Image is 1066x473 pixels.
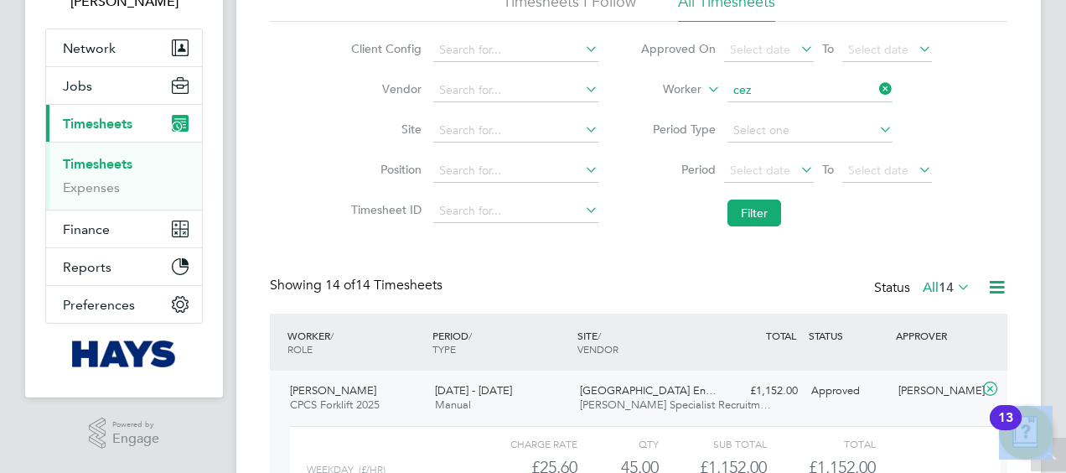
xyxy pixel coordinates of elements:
div: Approved [805,377,892,405]
a: Timesheets [63,156,132,172]
div: £1,152.00 [717,377,805,405]
span: Select date [848,42,908,57]
img: hays-logo-retina.png [72,340,177,367]
span: TYPE [432,342,456,356]
span: ROLE [287,342,313,356]
button: Reports [46,248,202,285]
div: APPROVER [892,320,979,351]
div: [PERSON_NAME] [892,377,979,405]
button: Finance [46,211,202,247]
label: Vendor [346,81,422,96]
span: Manual [435,398,471,412]
span: Preferences [63,297,135,313]
input: Select one [727,119,893,143]
label: Worker [626,81,701,98]
span: Reports [63,259,111,275]
span: VENDOR [577,342,618,356]
button: Network [46,29,202,66]
div: WORKER [283,320,428,364]
div: Total [767,434,875,454]
span: Select date [730,163,790,178]
input: Search for... [433,39,598,62]
div: Sub Total [659,434,767,454]
span: / [598,329,601,342]
div: 13 [998,418,1013,439]
label: All [923,279,970,296]
span: Jobs [63,78,92,94]
a: Powered byEngage [89,418,160,450]
div: Showing [270,277,446,294]
span: 14 [939,279,954,296]
label: Client Config [346,41,422,56]
span: [PERSON_NAME] [290,383,376,398]
span: Powered by [112,418,159,432]
button: Timesheets [46,105,202,142]
button: Open Resource Center, 13 new notifications [999,406,1053,460]
button: Filter [727,200,781,226]
span: To [817,38,839,60]
span: 14 of [325,277,355,294]
div: Status [874,277,974,300]
div: Charge rate [469,434,577,454]
a: Expenses [63,179,120,195]
input: Search for... [433,79,598,102]
span: TOTAL [766,329,796,342]
span: Engage [112,432,159,446]
div: PERIOD [428,320,573,364]
a: Go to home page [45,340,203,367]
button: Preferences [46,286,202,323]
div: Timesheets [46,142,202,210]
span: [PERSON_NAME] Specialist Recruitm… [580,398,771,412]
span: / [330,329,334,342]
span: Timesheets [63,116,132,132]
span: 14 Timesheets [325,277,442,294]
label: Site [346,122,422,137]
label: Period [640,162,716,177]
span: To [817,159,839,180]
div: STATUS [805,320,892,351]
span: [DATE] - [DATE] [435,383,512,398]
label: Approved On [640,41,716,56]
div: QTY [577,434,659,454]
input: Search for... [433,200,598,223]
span: Select date [848,163,908,178]
div: SITE [573,320,718,364]
label: Timesheet ID [346,202,422,217]
span: CPCS Forklift 2025 [290,398,380,412]
span: Select date [730,42,790,57]
label: Position [346,162,422,177]
span: Finance [63,221,110,237]
input: Search for... [433,119,598,143]
input: Search for... [433,159,598,183]
span: / [468,329,472,342]
span: [GEOGRAPHIC_DATA] En… [580,383,717,398]
input: Search for... [727,79,893,102]
span: Network [63,40,116,56]
button: Jobs [46,67,202,104]
label: Period Type [640,122,716,137]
